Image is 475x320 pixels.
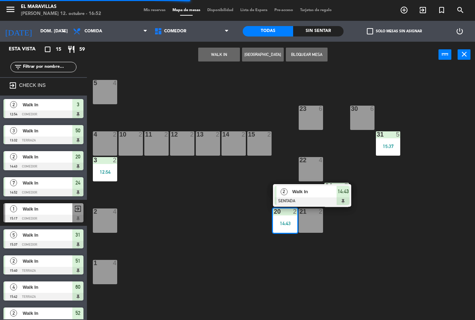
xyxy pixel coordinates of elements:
span: 14:43 [338,187,349,196]
div: 2 [216,131,220,138]
div: Sin sentar [293,26,344,36]
div: Todas [243,26,293,36]
div: 6 [319,106,323,112]
span: 2 [10,153,17,160]
span: 2 [10,101,17,108]
div: 24 [325,183,325,189]
div: [PERSON_NAME] 12. octubre - 16:52 [21,10,101,17]
span: Walk In [23,284,72,291]
span: check_box_outline_blank [367,28,373,34]
span: Comedor [164,29,186,34]
div: 6 [370,106,375,112]
input: Filtrar por nombre... [22,63,76,71]
span: Walk In [292,188,337,195]
span: 5 [10,231,17,238]
span: 2 [281,188,288,195]
span: 59 [79,46,85,54]
div: 2 [319,208,323,215]
div: 2 [139,131,143,138]
i: power_settings_new [456,27,464,35]
div: 2 [267,131,272,138]
div: Esta vista [3,45,50,54]
div: El Maravillas [21,3,101,10]
i: filter_list [14,63,22,71]
span: 4 [10,284,17,290]
span: 2 [10,257,17,264]
span: 1 [10,205,17,212]
div: 21 [299,208,300,215]
div: 7 [345,183,349,189]
span: Mis reservas [140,8,169,12]
div: 2 [113,131,117,138]
div: 23 [299,106,300,112]
span: Walk In [23,101,72,108]
div: 4 [113,260,117,266]
span: BUSCAR [451,4,470,16]
div: 5 [396,131,400,138]
i: turned_in_not [437,6,446,14]
span: 60 [75,283,80,291]
span: Disponibilidad [204,8,237,12]
span: 3 [10,127,17,134]
button: WALK IN [198,48,240,61]
div: 15:37 [376,144,400,149]
div: 2 [113,157,117,163]
i: arrow_drop_down [59,27,68,35]
button: menu [5,4,16,17]
button: power_input [438,49,451,60]
div: 2 [190,131,194,138]
label: Solo mesas sin asignar [367,28,422,34]
span: WALK IN [413,4,432,16]
label: CHECK INS [19,82,46,88]
span: 7 [10,179,17,186]
span: Walk In [23,127,72,134]
i: crop_square [43,45,52,54]
button: [GEOGRAPHIC_DATA] [242,48,284,61]
span: Walk In [23,231,72,239]
span: 51 [75,257,80,265]
i: restaurant [67,45,75,54]
div: 4 [113,208,117,215]
span: Comida [84,29,102,34]
button: Bloquear Mesa [286,48,328,61]
span: Pre-acceso [271,8,297,12]
i: exit_to_app [9,81,17,90]
i: menu [5,4,16,15]
div: 14:43 [273,221,297,226]
span: Tarjetas de regalo [297,8,335,12]
span: 24 [75,179,80,187]
div: 4 [319,157,323,163]
div: 12:54 [93,170,117,174]
i: power_input [441,50,449,58]
span: Walk In [23,310,72,317]
span: 2 [10,310,17,317]
div: 4 [113,80,117,86]
span: exit_to_app [74,205,82,213]
div: 2 [164,131,169,138]
span: 52 [75,309,80,317]
i: exit_to_app [419,6,427,14]
div: 2 [293,208,297,215]
span: Lista de Espera [237,8,271,12]
i: search [456,6,465,14]
span: 3 [77,100,79,109]
i: add_circle_outline [400,6,408,14]
span: 31 [75,231,80,239]
span: Walk In [23,257,72,265]
span: 20 [75,153,80,161]
div: 22 [299,157,300,163]
button: close [458,49,470,60]
i: close [460,50,468,58]
div: 2 [242,131,246,138]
